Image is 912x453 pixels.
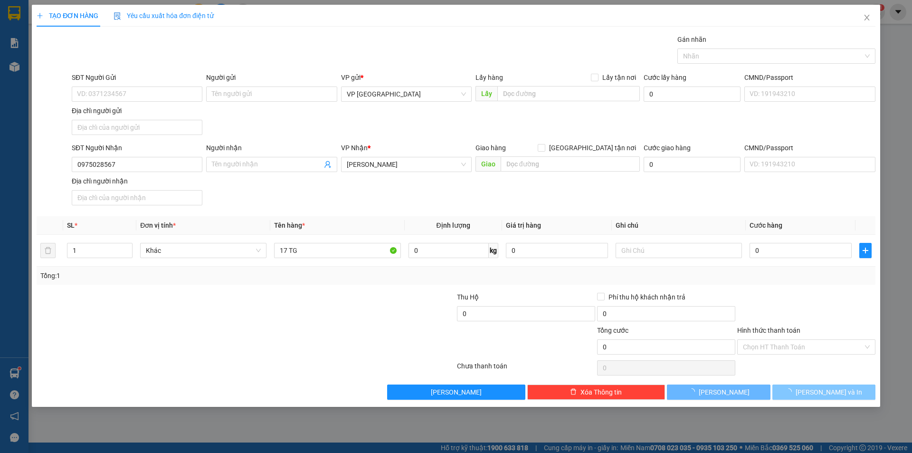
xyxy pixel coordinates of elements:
[457,293,479,301] span: Thu Hộ
[387,385,525,400] button: [PERSON_NAME]
[456,361,596,377] div: Chưa thanh toán
[863,14,871,21] span: close
[644,74,686,81] label: Cước lấy hàng
[274,222,305,229] span: Tên hàng
[114,12,121,20] img: icon
[744,72,875,83] div: CMND/Passport
[616,243,742,258] input: Ghi Chú
[677,36,706,43] label: Gán nhãn
[545,143,640,153] span: [GEOGRAPHIC_DATA] tận nơi
[72,120,202,135] input: Địa chỉ của người gửi
[66,51,126,62] li: VP [PERSON_NAME]
[570,388,577,396] span: delete
[489,243,498,258] span: kg
[744,143,875,153] div: CMND/Passport
[737,327,800,334] label: Hình thức thanh toán
[341,72,472,83] div: VP gửi
[699,387,750,397] span: [PERSON_NAME]
[40,243,56,258] button: delete
[72,72,202,83] div: SĐT Người Gửi
[597,327,628,334] span: Tổng cước
[506,243,608,258] input: 0
[37,12,98,19] span: TẠO ĐƠN HÀNG
[506,222,541,229] span: Giá trị hàng
[598,72,640,83] span: Lấy tận nơi
[475,74,503,81] span: Lấy hàng
[667,385,770,400] button: [PERSON_NAME]
[437,222,470,229] span: Định lượng
[40,270,352,281] div: Tổng: 1
[644,157,741,172] input: Cước giao hàng
[72,190,202,205] input: Địa chỉ của người nhận
[497,86,640,101] input: Dọc đường
[580,387,622,397] span: Xóa Thông tin
[785,388,796,395] span: loading
[527,385,665,400] button: deleteXóa Thông tin
[347,87,466,101] span: VP Sài Gòn
[796,387,862,397] span: [PERSON_NAME] và In
[66,64,72,70] span: environment
[324,161,332,168] span: user-add
[688,388,699,395] span: loading
[72,143,202,153] div: SĐT Người Nhận
[431,387,482,397] span: [PERSON_NAME]
[274,243,400,258] input: VD: Bàn, Ghế
[475,156,501,172] span: Giao
[605,292,689,302] span: Phí thu hộ khách nhận trả
[146,243,261,258] span: Khác
[37,12,43,19] span: plus
[5,51,66,83] li: VP VP [GEOGRAPHIC_DATA]
[501,156,640,172] input: Dọc đường
[114,12,214,19] span: Yêu cầu xuất hóa đơn điện tử
[859,243,872,258] button: plus
[341,144,368,152] span: VP Nhận
[644,144,691,152] label: Cước giao hàng
[475,144,506,152] span: Giao hàng
[347,157,466,172] span: Lê Đại Hành
[772,385,875,400] button: [PERSON_NAME] và In
[72,176,202,186] div: Địa chỉ người nhận
[72,106,202,116] div: Địa chỉ người gửi
[860,247,871,254] span: plus
[206,143,337,153] div: Người nhận
[206,72,337,83] div: Người gửi
[854,5,880,31] button: Close
[644,87,741,102] input: Cước lấy hàng
[612,216,746,235] th: Ghi chú
[140,222,176,229] span: Đơn vị tính
[5,5,138,40] li: CTy TNHH MTV ĐỨC ĐẠT
[750,222,782,229] span: Cước hàng
[67,222,75,229] span: SL
[475,86,497,101] span: Lấy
